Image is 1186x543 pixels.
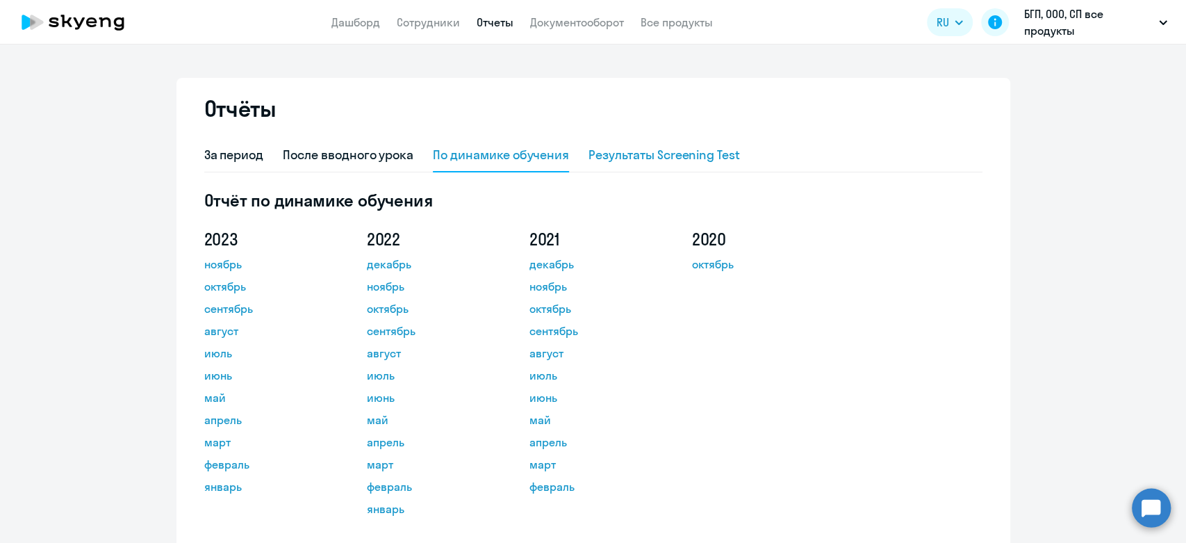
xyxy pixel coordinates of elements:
a: Все продукты [641,15,713,29]
a: февраль [529,478,654,495]
a: апрель [204,412,329,428]
a: май [204,389,329,406]
a: октябрь [692,256,817,273]
a: сентябрь [204,300,329,317]
a: Дашборд [331,15,380,29]
a: август [529,345,654,362]
h5: 2020 [692,228,817,250]
a: январь [204,478,329,495]
h5: 2022 [367,228,492,250]
h2: Отчёты [204,95,277,122]
div: После вводного урока [283,146,413,164]
a: июнь [529,389,654,406]
a: июнь [204,367,329,384]
a: август [367,345,492,362]
h5: 2023 [204,228,329,250]
a: январь [367,501,492,517]
a: апрель [367,434,492,451]
a: июнь [367,389,492,406]
a: ноябрь [529,278,654,295]
div: За период [204,146,264,164]
a: Документооборот [530,15,624,29]
a: май [367,412,492,428]
a: февраль [367,478,492,495]
a: декабрь [529,256,654,273]
button: БГП, ООО, СП все продукты [1017,6,1174,39]
a: сентябрь [367,323,492,339]
a: июль [529,367,654,384]
span: RU [937,14,949,31]
a: февраль [204,456,329,473]
a: Сотрудники [397,15,460,29]
a: март [367,456,492,473]
div: Результаты Screening Test [588,146,740,164]
h5: Отчёт по динамике обучения [204,189,982,211]
h5: 2021 [529,228,654,250]
a: октябрь [367,300,492,317]
a: июль [204,345,329,362]
a: август [204,323,329,339]
a: Отчеты [477,15,513,29]
a: ноябрь [204,256,329,273]
a: ноябрь [367,278,492,295]
a: май [529,412,654,428]
p: БГП, ООО, СП все продукты [1024,6,1153,39]
a: декабрь [367,256,492,273]
a: октябрь [204,278,329,295]
a: сентябрь [529,323,654,339]
a: март [529,456,654,473]
a: март [204,434,329,451]
a: апрель [529,434,654,451]
div: По динамике обучения [433,146,569,164]
button: RU [927,8,973,36]
a: октябрь [529,300,654,317]
a: июль [367,367,492,384]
